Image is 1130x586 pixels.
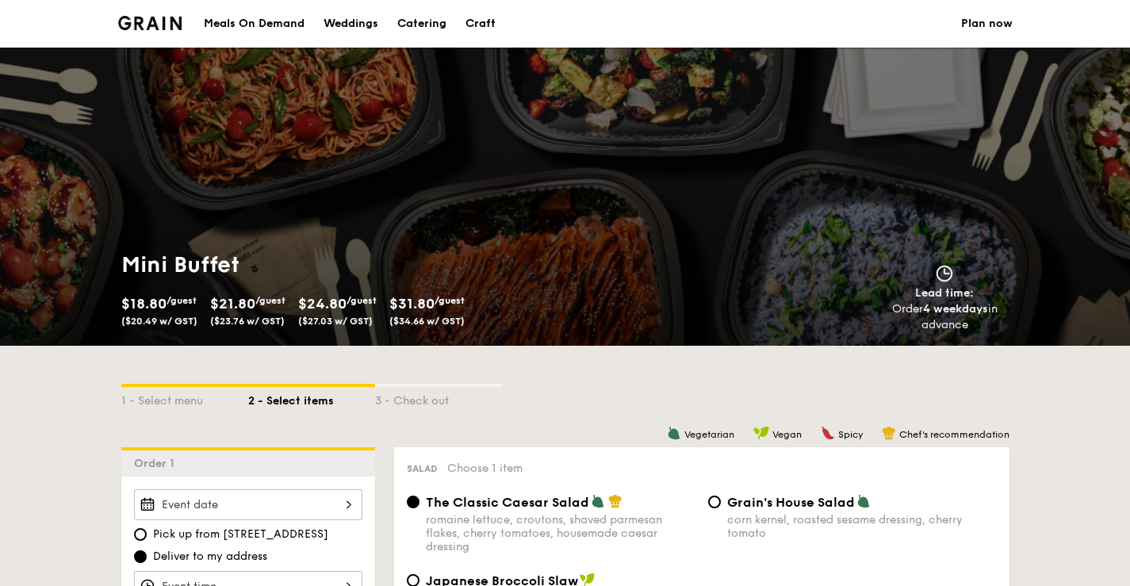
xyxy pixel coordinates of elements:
[167,295,197,306] span: /guest
[874,301,1016,333] div: Order in advance
[298,295,347,312] span: $24.80
[667,426,681,440] img: icon-vegetarian.fe4039eb.svg
[684,429,734,440] span: Vegetarian
[210,316,285,327] span: ($23.76 w/ GST)
[255,295,285,306] span: /guest
[915,286,974,300] span: Lead time:
[435,295,465,306] span: /guest
[389,316,465,327] span: ($34.66 w/ GST)
[134,457,181,470] span: Order 1
[298,316,373,327] span: ($27.03 w/ GST)
[933,265,956,282] img: icon-clock.2db775ea.svg
[121,295,167,312] span: $18.80
[389,295,435,312] span: $31.80
[407,496,419,508] input: The Classic Caesar Saladromaine lettuce, croutons, shaved parmesan flakes, cherry tomatoes, house...
[821,426,835,440] img: icon-spicy.37a8142b.svg
[248,387,375,409] div: 2 - Select items
[727,495,855,510] span: Grain's House Salad
[426,495,589,510] span: The Classic Caesar Salad
[134,550,147,563] input: Deliver to my address
[882,426,896,440] img: icon-chef-hat.a58ddaea.svg
[608,494,622,508] img: icon-chef-hat.a58ddaea.svg
[772,429,802,440] span: Vegan
[153,527,328,542] span: Pick up from [STREET_ADDRESS]
[753,426,769,440] img: icon-vegan.f8ff3823.svg
[708,496,721,508] input: Grain's House Saladcorn kernel, roasted sesame dressing, cherry tomato
[375,387,502,409] div: 3 - Check out
[121,387,248,409] div: 1 - Select menu
[923,302,988,316] strong: 4 weekdays
[447,462,523,475] span: Choose 1 item
[856,494,871,508] img: icon-vegetarian.fe4039eb.svg
[134,489,362,520] input: Event date
[899,429,1009,440] span: Chef's recommendation
[121,316,197,327] span: ($20.49 w/ GST)
[591,494,605,508] img: icon-vegetarian.fe4039eb.svg
[727,513,997,540] div: corn kernel, roasted sesame dressing, cherry tomato
[838,429,863,440] span: Spicy
[121,251,559,279] h1: Mini Buffet
[118,16,182,30] img: Grain
[347,295,377,306] span: /guest
[210,295,255,312] span: $21.80
[426,513,695,553] div: romaine lettuce, croutons, shaved parmesan flakes, cherry tomatoes, housemade caesar dressing
[153,549,267,565] span: Deliver to my address
[134,528,147,541] input: Pick up from [STREET_ADDRESS]
[407,463,438,474] span: Salad
[118,16,182,30] a: Logotype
